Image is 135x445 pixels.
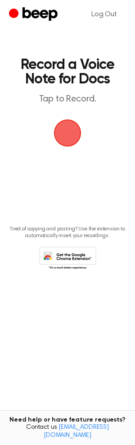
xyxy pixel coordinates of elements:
[5,424,130,440] span: Contact us
[54,119,81,147] img: Beep Logo
[7,226,128,239] p: Tired of copying and pasting? Use the extension to automatically insert your recordings.
[16,58,119,87] h1: Record a Voice Note for Docs
[44,424,109,439] a: [EMAIL_ADDRESS][DOMAIN_NAME]
[82,4,126,25] a: Log Out
[16,94,119,105] p: Tap to Record.
[9,6,60,23] a: Beep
